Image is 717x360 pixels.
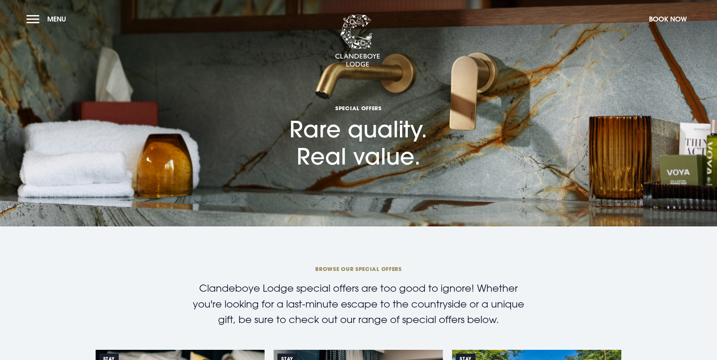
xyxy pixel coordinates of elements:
span: BROWSE OUR SPECIAL OFFERS [178,265,538,272]
p: Clandeboye Lodge special offers are too good to ignore! Whether you're looking for a last-minute ... [185,280,533,328]
span: Special Offers [290,105,427,112]
img: Clandeboye Lodge [335,15,380,68]
button: Book Now [645,11,691,27]
span: Menu [47,15,66,23]
h1: Rare quality. Real value. [290,60,427,170]
button: Menu [26,11,70,27]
